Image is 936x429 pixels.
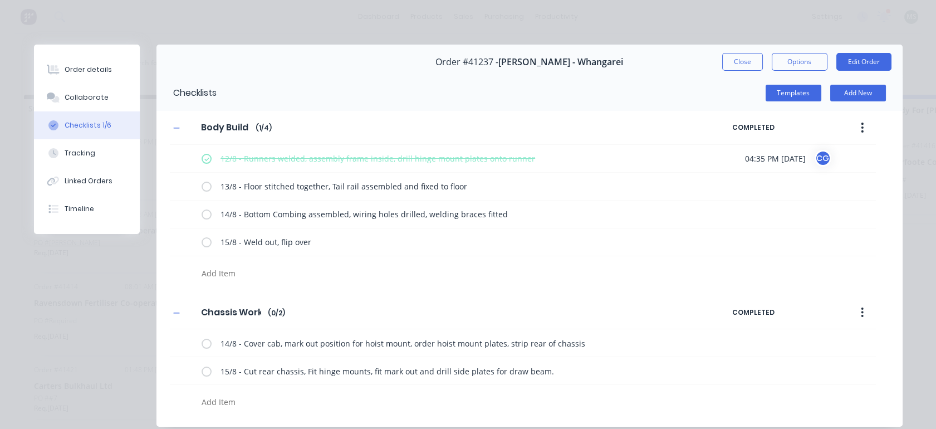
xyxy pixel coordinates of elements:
[830,85,886,101] button: Add New
[216,234,703,250] textarea: 15/8 - Weld out, flip over
[65,65,112,75] div: Order details
[34,195,140,223] button: Timeline
[34,111,140,139] button: Checklists 1/6
[65,148,95,158] div: Tracking
[815,150,831,167] div: CG
[268,308,285,318] span: ( 0 / 2 )
[836,53,891,71] button: Edit Order
[65,92,109,103] div: Collaborate
[156,75,217,111] div: Checklists
[34,139,140,167] button: Tracking
[34,56,140,84] button: Order details
[216,150,703,167] textarea: 12/8 - Runners welded, assembly frame inside, drill hinge mount plates onto runner
[732,123,827,133] span: COMPLETED
[256,123,272,133] span: ( 1 / 4 )
[34,84,140,111] button: Collaborate
[732,308,827,318] span: COMPLETED
[194,119,256,136] input: Enter Checklist name
[745,153,806,164] span: 04:35 PM [DATE]
[65,204,94,214] div: Timeline
[65,120,111,130] div: Checklists 1/6
[194,304,268,321] input: Enter Checklist name
[216,178,703,194] textarea: 13/8 - Floor stitched together, Tail rail assembled and fixed to floor
[766,85,821,101] button: Templates
[216,363,703,379] textarea: 15/8 - Cut rear chassis, Fit hinge mounts, fit mark out and drill side plates for draw beam.
[722,53,763,71] button: Close
[772,53,827,71] button: Options
[216,335,703,352] textarea: 14/8 - Cover cab, mark out position for hoist mount, order hoist mount plates, strip rear of chassis
[435,57,498,67] span: Order #41237 -
[65,176,112,186] div: Linked Orders
[216,206,703,222] textarea: 14/8 - Bottom Combing assembled, wiring holes drilled, welding braces fitted
[34,167,140,195] button: Linked Orders
[498,57,623,67] span: [PERSON_NAME] - Whangarei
